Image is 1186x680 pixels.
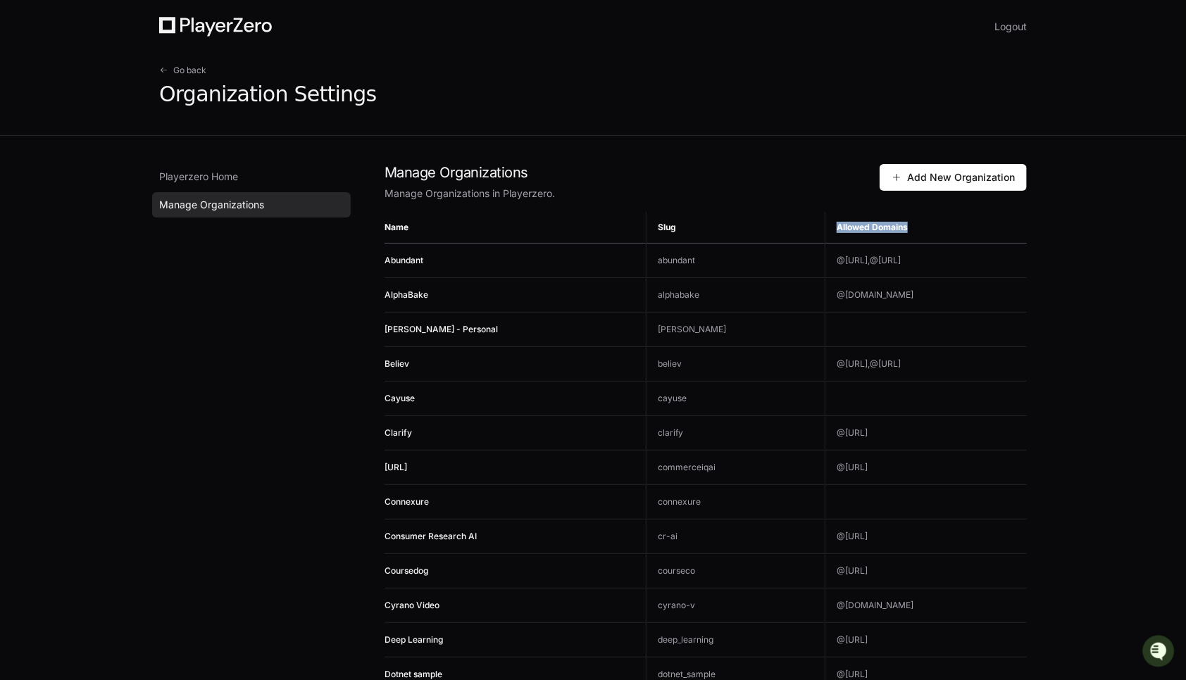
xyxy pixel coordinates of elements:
span: @[URL] [837,565,868,576]
th: Allowed Domains [825,212,1027,244]
td: cyrano-v [647,588,825,622]
div: Welcome [14,56,256,79]
p: Manage Organizations in Playerzero. [385,187,880,201]
span: , [868,255,870,265]
span: @[URL] [837,531,868,541]
a: Playerzero Home [152,164,351,189]
a: Manage Organizations [152,192,351,218]
img: 1756235613930-3d25f9e4-fa56-45dd-b3ad-e072dfbd1548 [14,105,39,130]
div: We're available if you need us! [48,119,178,130]
span: Consumer Research AI [385,531,477,541]
span: Pylon [140,148,170,158]
td: connexure [647,484,825,519]
span: @[URL] [870,255,901,265]
span: , [868,358,870,369]
span: Dotnet sample [385,669,442,679]
div: Start new chat [48,105,231,119]
span: Playerzero Home [159,170,238,184]
span: Manage Organizations [159,198,264,212]
span: Go back [173,65,206,76]
img: PlayerZero [14,14,42,42]
span: Cayuse [385,393,415,403]
iframe: Open customer support [1141,634,1179,672]
button: Add New Organization [880,164,1027,191]
span: @[URL] [837,255,870,265]
button: Logout [994,17,1027,37]
th: Slug [647,212,825,244]
span: [PERSON_NAME] - Personal [385,324,498,334]
button: Go back [159,65,206,76]
td: abundant [647,243,825,277]
span: @[URL] [837,669,868,679]
td: cr-ai [647,519,825,553]
span: @[DOMAIN_NAME] [837,289,913,300]
span: Cyrano Video [385,600,439,610]
span: Coursedog [385,565,428,576]
div: Organization Settings [159,82,377,107]
span: @[URL] [870,358,901,369]
th: Name [385,212,647,244]
td: commerceiqai [647,450,825,484]
span: Clarify [385,427,412,438]
span: AlphaBake [385,289,428,300]
td: courseco [647,553,825,588]
span: @[URL] [837,358,870,369]
td: alphabake [647,277,825,312]
td: cayuse [647,381,825,415]
td: deep_learning [647,622,825,657]
span: @[URL] [837,634,868,645]
span: @[DOMAIN_NAME] [837,600,913,610]
span: [URL] [385,462,407,472]
h1: Manage Organizations [385,164,880,181]
span: @[URL] [837,462,868,472]
span: Deep Learning [385,634,443,645]
a: Powered byPylon [99,147,170,158]
span: Abundant [385,255,423,265]
span: Believ [385,358,409,369]
button: Start new chat [239,109,256,126]
td: clarify [647,415,825,450]
span: @[URL] [837,427,868,438]
span: Connexure [385,496,429,507]
td: [PERSON_NAME] [647,312,825,346]
span: Add New Organization [892,170,1015,184]
td: believ [647,346,825,381]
